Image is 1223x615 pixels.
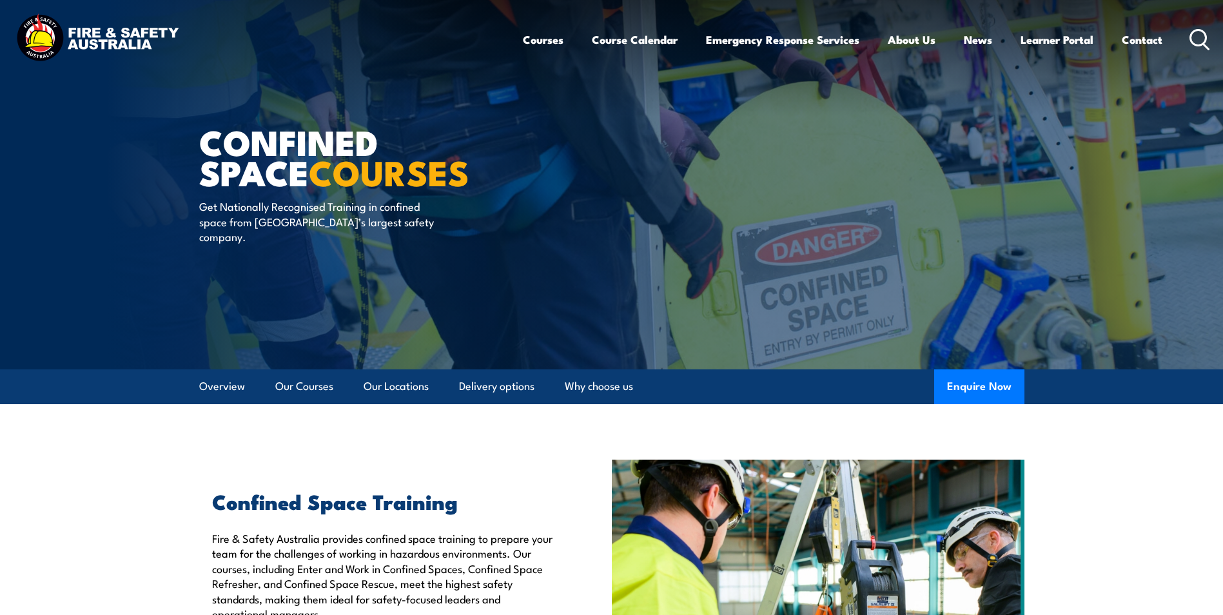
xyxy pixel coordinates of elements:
h1: Confined Space [199,126,518,186]
a: Our Courses [275,369,333,404]
a: Our Locations [364,369,429,404]
a: Delivery options [459,369,534,404]
a: About Us [888,23,935,57]
a: Overview [199,369,245,404]
button: Enquire Now [934,369,1024,404]
a: Emergency Response Services [706,23,859,57]
a: News [964,23,992,57]
a: Course Calendar [592,23,678,57]
a: Contact [1122,23,1162,57]
a: Learner Portal [1021,23,1093,57]
strong: COURSES [309,144,469,198]
p: Get Nationally Recognised Training in confined space from [GEOGRAPHIC_DATA]’s largest safety comp... [199,199,435,244]
h2: Confined Space Training [212,492,553,510]
a: Courses [523,23,563,57]
a: Why choose us [565,369,633,404]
